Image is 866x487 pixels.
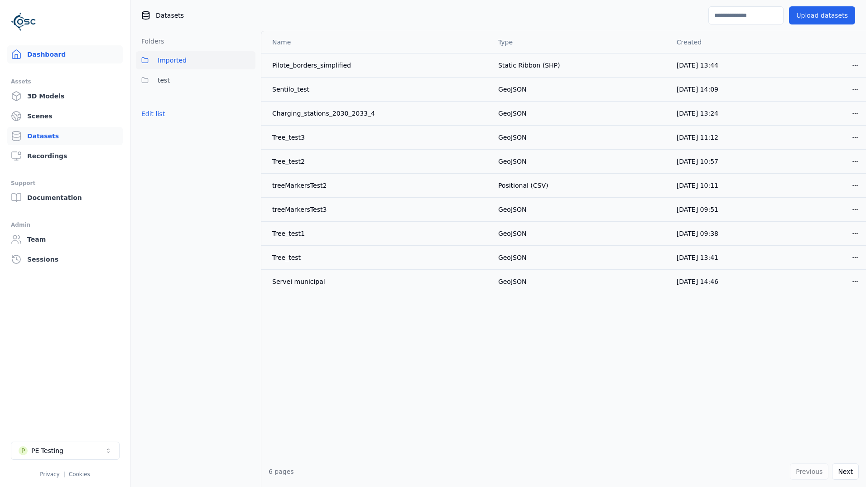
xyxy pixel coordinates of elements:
[491,101,669,125] td: GeoJSON
[832,463,859,480] button: Next
[63,471,65,477] span: |
[272,61,475,70] div: Pilote_borders_simplified
[11,442,120,460] button: Select a workspace
[136,71,255,89] button: test
[491,77,669,101] td: GeoJSON
[11,76,119,87] div: Assets
[69,471,90,477] a: Cookies
[677,158,718,165] span: [DATE] 10:57
[272,229,475,238] div: Tree_test1
[158,75,170,86] span: test
[136,51,255,69] button: Imported
[7,147,123,165] a: Recordings
[11,219,119,230] div: Admin
[158,55,187,66] span: Imported
[677,278,718,285] span: [DATE] 14:46
[31,446,63,455] div: PE Testing
[491,245,669,269] td: GeoJSON
[136,106,170,122] button: Edit list
[491,197,669,221] td: GeoJSON
[677,254,718,261] span: [DATE] 13:41
[677,62,718,69] span: [DATE] 13:44
[7,189,123,207] a: Documentation
[272,109,475,118] div: Charging_stations_2030_2033_4
[272,181,475,190] div: treeMarkersTest2
[11,178,119,189] div: Support
[677,182,718,189] span: [DATE] 10:11
[272,277,475,286] div: Servei municipal
[272,133,475,142] div: Tree_test3
[677,110,718,117] span: [DATE] 13:24
[491,149,669,173] td: GeoJSON
[19,446,28,455] div: P
[7,87,123,105] a: 3D Models
[491,31,669,53] th: Type
[272,253,475,262] div: Tree_test
[136,37,164,46] h3: Folders
[7,45,123,63] a: Dashboard
[789,6,855,24] button: Upload datasets
[491,125,669,149] td: GeoJSON
[677,86,718,93] span: [DATE] 14:09
[272,157,475,166] div: Tree_test2
[491,221,669,245] td: GeoJSON
[669,31,844,53] th: Created
[7,230,123,248] a: Team
[677,206,718,213] span: [DATE] 09:51
[156,11,184,20] span: Datasets
[677,230,718,237] span: [DATE] 09:38
[677,134,718,141] span: [DATE] 11:12
[40,471,59,477] a: Privacy
[11,9,36,34] img: Logo
[7,250,123,268] a: Sessions
[261,31,491,53] th: Name
[491,269,669,293] td: GeoJSON
[491,173,669,197] td: Positional (CSV)
[7,127,123,145] a: Datasets
[491,53,669,77] td: Static Ribbon (SHP)
[7,107,123,125] a: Scenes
[269,468,294,475] span: 6 pages
[272,85,475,94] div: Sentilo_test
[272,205,475,214] div: treeMarkersTest3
